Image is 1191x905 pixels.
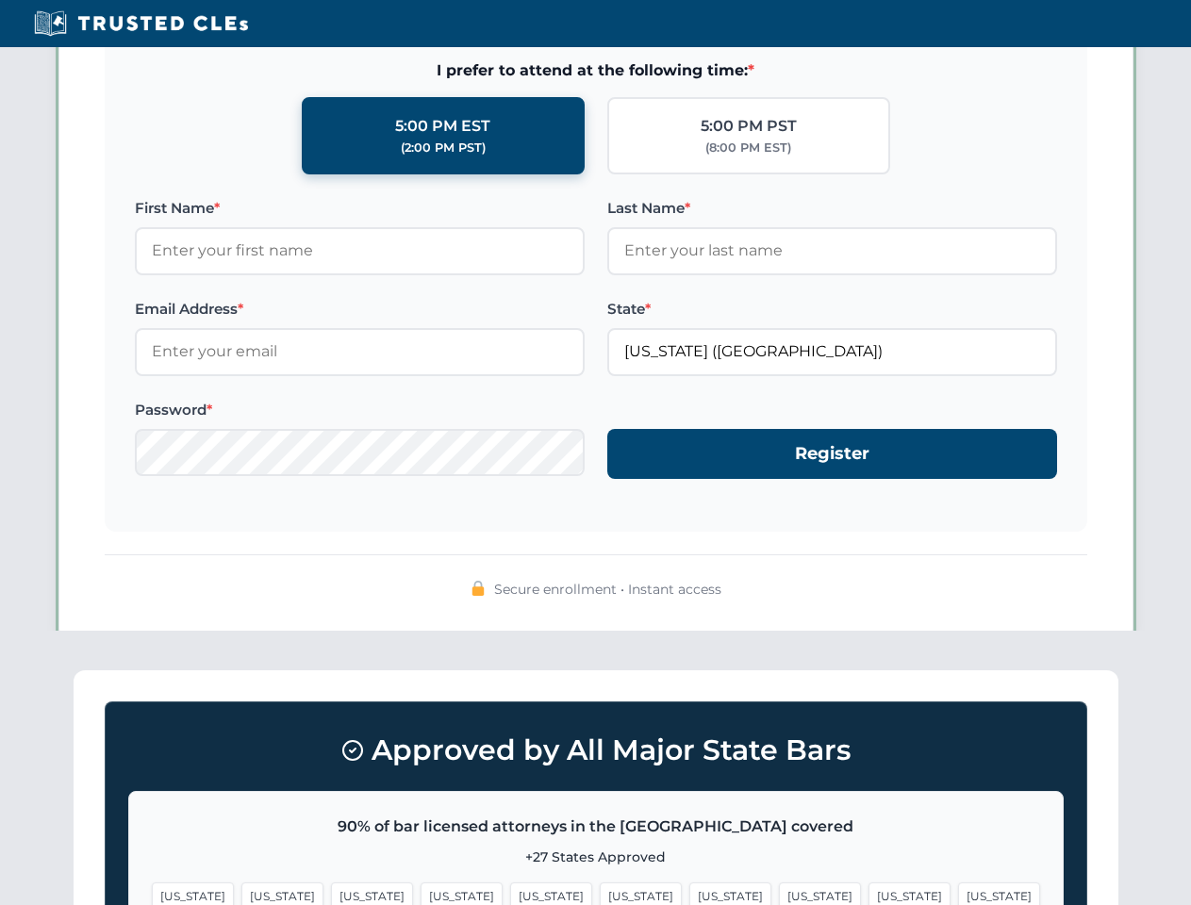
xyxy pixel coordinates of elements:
[494,579,721,600] span: Secure enrollment • Instant access
[135,298,585,321] label: Email Address
[401,139,486,157] div: (2:00 PM PST)
[607,197,1057,220] label: Last Name
[395,114,490,139] div: 5:00 PM EST
[471,581,486,596] img: 🔒
[135,227,585,274] input: Enter your first name
[607,429,1057,479] button: Register
[705,139,791,157] div: (8:00 PM EST)
[607,227,1057,274] input: Enter your last name
[607,328,1057,375] input: Florida (FL)
[135,197,585,220] label: First Name
[128,725,1064,776] h3: Approved by All Major State Bars
[135,58,1057,83] span: I prefer to attend at the following time:
[607,298,1057,321] label: State
[28,9,254,38] img: Trusted CLEs
[152,814,1040,839] p: 90% of bar licensed attorneys in the [GEOGRAPHIC_DATA] covered
[152,847,1040,867] p: +27 States Approved
[135,328,585,375] input: Enter your email
[135,399,585,421] label: Password
[701,114,797,139] div: 5:00 PM PST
